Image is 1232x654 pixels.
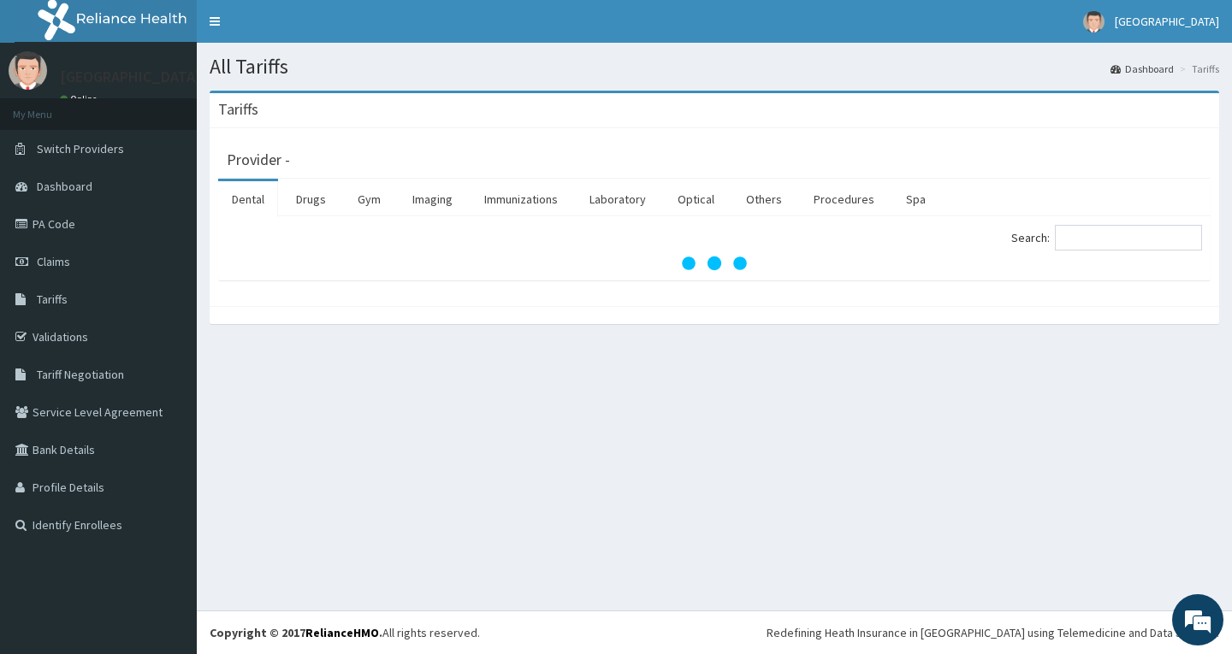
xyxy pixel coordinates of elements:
[1011,225,1202,250] label: Search:
[576,181,660,217] a: Laboratory
[344,181,394,217] a: Gym
[227,152,290,168] h3: Provider -
[37,367,124,382] span: Tariff Negotiation
[218,181,278,217] a: Dental
[9,51,47,90] img: User Image
[197,610,1232,654] footer: All rights reserved.
[471,181,572,217] a: Immunizations
[218,102,258,117] h3: Tariffs
[305,625,379,640] a: RelianceHMO
[282,181,340,217] a: Drugs
[60,93,101,105] a: Online
[37,292,68,307] span: Tariffs
[664,181,728,217] a: Optical
[680,229,749,298] svg: audio-loading
[1176,62,1219,76] li: Tariffs
[37,254,70,269] span: Claims
[732,181,796,217] a: Others
[37,179,92,194] span: Dashboard
[892,181,939,217] a: Spa
[1115,14,1219,29] span: [GEOGRAPHIC_DATA]
[1111,62,1174,76] a: Dashboard
[800,181,888,217] a: Procedures
[210,56,1219,78] h1: All Tariffs
[60,69,201,85] p: [GEOGRAPHIC_DATA]
[1055,225,1202,250] input: Search:
[1083,11,1105,32] img: User Image
[37,141,124,156] span: Switch Providers
[767,624,1219,641] div: Redefining Heath Insurance in [GEOGRAPHIC_DATA] using Telemedicine and Data Science!
[210,625,382,640] strong: Copyright © 2017 .
[399,181,466,217] a: Imaging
